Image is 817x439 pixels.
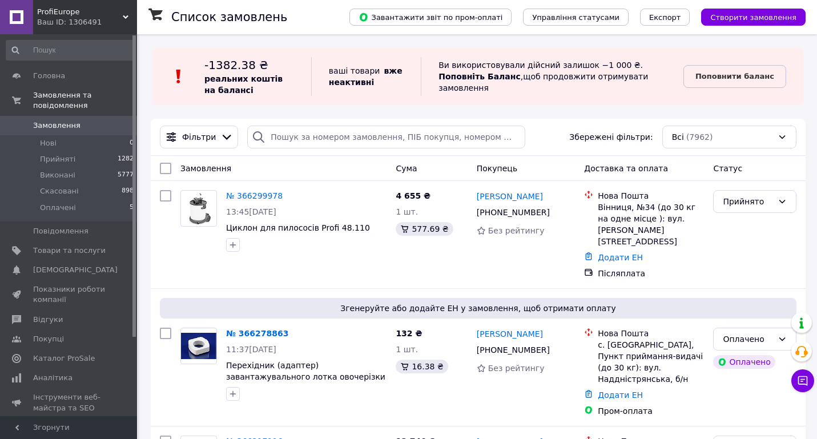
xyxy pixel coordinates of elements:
div: 16.38 ₴ [396,360,448,373]
span: 0 [130,138,134,148]
span: Виконані [40,170,75,180]
span: Інструменти веб-майстра та SEO [33,392,106,413]
a: № 366299978 [226,191,283,200]
span: Повідомлення [33,226,88,236]
span: 5 [130,203,134,213]
span: Покупці [33,334,64,344]
span: Замовлення [180,164,231,173]
span: 5777 [118,170,134,180]
div: Пром-оплата [598,405,704,417]
span: Створити замовлення [710,13,796,22]
div: Ви використовували дійсний залишок −1 000 ₴. , щоб продовжити отримувати замовлення [421,57,683,96]
div: Нова Пошта [598,190,704,202]
span: Доставка та оплата [584,164,668,173]
div: Вінниця, №34 (до 30 кг на одне місце ): вул. [PERSON_NAME][STREET_ADDRESS] [598,202,704,247]
span: -1382.38 ₴ [204,58,268,72]
span: 1 шт. [396,207,418,216]
span: 11:37[DATE] [226,345,276,354]
span: Збережені фільтри: [569,131,653,143]
button: Завантажити звіт по пром-оплаті [349,9,512,26]
span: Фільтри [182,131,216,143]
div: Оплачено [723,333,773,345]
a: № 366278863 [226,329,288,338]
span: Покупець [477,164,517,173]
span: 898 [122,186,134,196]
span: [DEMOGRAPHIC_DATA] [33,265,118,275]
a: Додати ЕН [598,390,643,400]
span: Скасовані [40,186,79,196]
span: Прийняті [40,154,75,164]
b: реальних коштів на балансі [204,74,283,95]
b: Поповніть Баланс [438,72,521,81]
img: Фото товару [183,191,215,226]
span: (7962) [686,132,713,142]
span: Згенеруйте або додайте ЕН у замовлення, щоб отримати оплату [164,303,792,314]
span: Замовлення та повідомлення [33,90,137,111]
button: Експорт [640,9,690,26]
a: Перехідник (адаптер) завантажувального лотка овочерізки [PERSON_NAME] 12008115 [226,361,385,393]
a: Додати ЕН [598,253,643,262]
a: [PERSON_NAME] [477,191,543,202]
div: Ваш ID: 1306491 [37,17,137,27]
span: [PHONE_NUMBER] [477,345,550,355]
span: Всі [672,131,684,143]
span: Замовлення [33,120,81,131]
input: Пошук за номером замовлення, ПІБ покупця, номером телефону, Email, номером накладної [247,126,525,148]
button: Чат з покупцем [791,369,814,392]
div: Прийнято [723,195,773,208]
a: Створити замовлення [690,12,806,21]
span: Каталог ProSale [33,353,95,364]
span: Оплачені [40,203,76,213]
span: 1282 [118,154,134,164]
input: Пошук [6,40,135,61]
a: Фото товару [180,328,217,364]
span: Управління статусами [532,13,619,22]
span: Завантажити звіт по пром-оплаті [359,12,502,22]
span: ProfiEurope [37,7,123,17]
span: Без рейтингу [488,226,545,235]
div: ваші товари [311,57,421,96]
span: Cума [396,164,417,173]
span: Аналітика [33,373,73,383]
div: Нова Пошта [598,328,704,339]
button: Створити замовлення [701,9,806,26]
img: :exclamation: [170,68,187,85]
div: 577.69 ₴ [396,222,453,236]
span: Експорт [649,13,681,22]
div: с. [GEOGRAPHIC_DATA], Пункт приймання-видачі (до 30 кг): вул. Наддністрянська, б/н [598,339,704,385]
span: 1 шт. [396,345,418,354]
span: Без рейтингу [488,364,545,373]
a: Циклон для пилососів Profi 48.110 [226,223,370,232]
a: Фото товару [180,190,217,227]
span: Товари та послуги [33,245,106,256]
div: Оплачено [713,355,775,369]
a: [PERSON_NAME] [477,328,543,340]
img: Фото товару [181,333,216,359]
span: [PHONE_NUMBER] [477,208,550,217]
span: 13:45[DATE] [226,207,276,216]
span: Статус [713,164,742,173]
span: 132 ₴ [396,329,422,338]
b: Поповнити баланс [695,72,774,80]
div: Післяплата [598,268,704,279]
h1: Список замовлень [171,10,287,24]
span: Відгуки [33,315,63,325]
span: Нові [40,138,57,148]
span: 4 655 ₴ [396,191,430,200]
button: Управління статусами [523,9,629,26]
span: Показники роботи компанії [33,284,106,305]
a: Поповнити баланс [683,65,786,88]
span: Головна [33,71,65,81]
